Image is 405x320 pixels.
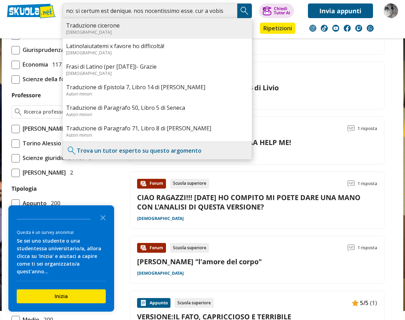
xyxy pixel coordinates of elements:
[348,244,355,251] img: Commenti lettura
[66,83,248,91] a: Traduzione di Epistola 7, Libro 14 di [PERSON_NAME]
[348,180,355,187] img: Commenti lettura
[20,124,66,133] span: [PERSON_NAME]
[17,289,106,303] button: Inizia
[20,139,61,148] span: Torino Alessio
[66,124,248,132] a: Traduzione di Paragrafo 71, Libro 8 di [PERSON_NAME]
[137,193,360,212] a: CIAO RAGAZZI!!! [DATE] HO COMPITO MI POETE DARE UNA MANO CON L'ANALISI DI QUESTA VERSIONE?
[66,63,248,70] a: Frasi di Latino (per [DATE])- Grazie
[352,299,359,306] img: Appunti contenuto
[66,42,248,50] a: Latino!aiutatemi x favore ho difficoltà!
[20,45,64,54] span: Giurisprudenza
[239,6,250,16] img: Cerca appunti, riassunti o versioni
[137,271,184,276] a: [DEMOGRAPHIC_DATA]
[348,125,355,132] img: Commenti lettura
[20,153,85,162] span: Scienze giuridiche Prof
[49,60,62,69] span: 117
[66,50,248,56] div: [DEMOGRAPHIC_DATA]
[370,298,377,307] span: (1)
[170,243,209,253] div: Scuola superiore
[137,83,377,92] a: Traduzione di Paragrafo 5, Libro 4 di Livio
[137,298,170,308] div: Appunto
[17,237,106,275] div: Se sei uno studente o una studentessa universitario/a, allora clicca su 'Inizia' e aiutaci a capi...
[66,104,248,112] a: Traduzione di Paragrafo 50, Libro 5 di Seneca
[66,112,248,117] div: Autori minori
[11,91,41,99] label: Professore
[344,25,351,32] img: facebook
[11,185,37,192] label: Tipologia
[321,25,328,32] img: tiktok
[367,25,374,32] img: WhatsApp
[260,23,295,34] a: Ripetizioni
[17,229,106,236] div: Questa è un survey anonima!
[20,75,90,84] span: Scienze della formazione
[15,108,21,115] img: Ricerca professore
[237,3,252,18] button: Search Button
[8,205,114,312] div: Survey
[66,70,248,76] div: [DEMOGRAPHIC_DATA]
[360,298,368,307] span: 5/5
[137,257,262,266] a: [PERSON_NAME] "l'amore del corpo"
[309,25,316,32] img: instagram
[137,179,166,189] div: Forum
[332,25,339,32] img: youtube
[140,244,147,251] img: Forum contenuto
[140,299,147,306] img: Appunti contenuto
[66,91,248,97] div: Autori minori
[66,29,248,35] div: [DEMOGRAPHIC_DATA]
[63,3,237,18] input: Cerca appunti, riassunti o versioni
[140,180,147,187] img: Forum contenuto
[259,3,294,18] button: ChiediTutor AI
[274,7,290,15] div: Chiedi Tutor AI
[61,23,92,35] a: Appunti
[20,60,48,69] span: Economia
[137,216,184,221] a: [DEMOGRAPHIC_DATA]
[383,3,398,18] img: erminio_messina
[357,243,377,253] span: 1 risposta
[170,179,209,189] div: Scuola superiore
[20,199,47,208] span: Appunto
[357,124,377,134] span: 1 risposta
[66,145,77,156] img: Trova un tutor esperto
[20,168,66,177] span: [PERSON_NAME]
[77,147,201,154] a: Trova un tutor esperto su questo argomento
[357,179,377,189] span: 1 risposta
[48,199,60,208] span: 200
[66,132,248,138] div: Autori minori
[66,22,248,29] a: Traduzione cicerone
[67,168,73,177] span: 2
[137,243,166,253] div: Forum
[355,25,362,32] img: twitch
[308,3,373,18] a: Invia appunti
[175,298,214,308] div: Scuola superiore
[96,210,110,224] button: Close the survey
[24,108,109,115] input: Ricerca professore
